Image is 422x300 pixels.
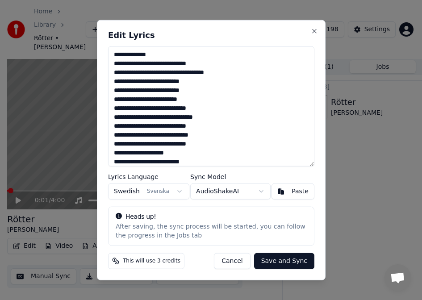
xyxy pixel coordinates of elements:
[108,31,314,39] h2: Edit Lyrics
[272,183,314,199] button: Paste
[123,257,180,264] span: This will use 3 credits
[214,253,250,269] button: Cancel
[108,173,189,179] label: Lyrics Language
[254,253,314,269] button: Save and Sync
[292,187,309,196] div: Paste
[116,212,307,221] div: Heads up!
[116,222,307,240] div: After saving, the sync process will be started, you can follow the progress in the Jobs tab
[190,173,271,179] label: Sync Model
